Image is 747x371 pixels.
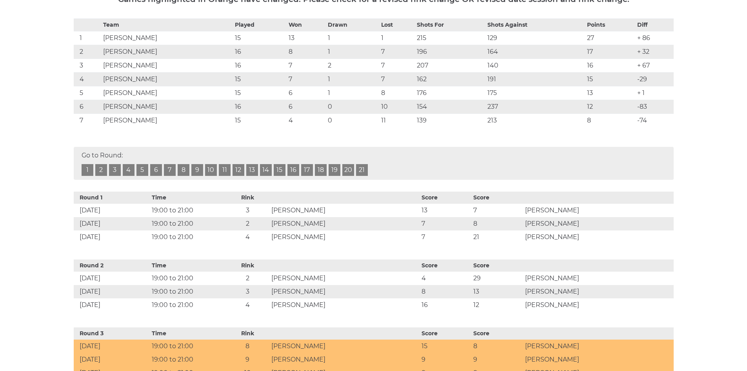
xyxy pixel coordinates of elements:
td: [PERSON_NAME] [523,204,673,217]
td: [PERSON_NAME] [523,272,673,285]
td: 4 [287,113,326,127]
td: 9 [226,353,269,366]
th: Points [585,18,635,31]
a: 14 [260,164,272,176]
a: 10 [205,164,217,176]
td: 8 [585,113,635,127]
td: [PERSON_NAME] [269,353,420,366]
td: [PERSON_NAME] [269,204,420,217]
td: [PERSON_NAME] [269,230,420,244]
a: 21 [356,164,368,176]
th: Lost [379,18,415,31]
td: 3 [226,204,269,217]
td: 6 [287,86,326,100]
td: [PERSON_NAME] [523,217,673,230]
td: 7 [74,113,101,127]
td: + 1 [635,86,674,100]
a: 7 [164,164,176,176]
td: [PERSON_NAME] [523,353,673,366]
td: [PERSON_NAME] [101,86,233,100]
th: Score [471,327,523,340]
td: 2 [226,217,269,230]
th: Diff [635,18,674,31]
td: 15 [585,72,635,86]
th: Round 1 [74,192,150,204]
td: 154 [415,100,485,113]
td: 164 [485,45,585,58]
div: Go to Round: [74,147,674,180]
th: Score [420,192,471,204]
td: [PERSON_NAME] [269,340,420,353]
td: 4 [226,298,269,312]
td: 175 [485,86,585,100]
td: 140 [485,58,585,72]
td: 9 [471,353,523,366]
th: Round 2 [74,260,150,272]
td: -83 [635,100,674,113]
td: [PERSON_NAME] [269,285,420,298]
td: 2 [326,58,379,72]
td: 16 [233,100,286,113]
td: 3 [74,58,101,72]
td: [DATE] [74,353,150,366]
td: 7 [379,58,415,72]
td: -74 [635,113,674,127]
td: 15 [233,113,286,127]
td: [PERSON_NAME] [269,217,420,230]
td: + 86 [635,31,674,45]
td: 19:00 to 21:00 [150,230,226,244]
th: Rink [226,327,269,340]
td: 8 [471,217,523,230]
td: 6 [287,100,326,113]
td: 16 [233,58,286,72]
td: [DATE] [74,298,150,312]
td: 16 [420,298,471,312]
th: Drawn [326,18,379,31]
td: 8 [420,285,471,298]
td: [DATE] [74,217,150,230]
td: 1 [326,72,379,86]
td: 237 [485,100,585,113]
td: [PERSON_NAME] [523,285,673,298]
td: 1 [326,86,379,100]
td: 8 [226,340,269,353]
td: 4 [74,72,101,86]
td: 19:00 to 21:00 [150,217,226,230]
td: 1 [379,31,415,45]
th: Shots For [415,18,485,31]
td: 0 [326,113,379,127]
td: [DATE] [74,285,150,298]
th: Time [150,260,226,272]
td: 1 [74,31,101,45]
td: 2 [226,272,269,285]
td: [PERSON_NAME] [101,72,233,86]
td: 21 [471,230,523,244]
td: 4 [226,230,269,244]
td: 17 [585,45,635,58]
td: 19:00 to 21:00 [150,340,226,353]
th: Time [150,192,226,204]
td: 129 [485,31,585,45]
td: -29 [635,72,674,86]
th: Rink [226,192,269,204]
td: 7 [379,72,415,86]
td: 2 [74,45,101,58]
td: 19:00 to 21:00 [150,298,226,312]
td: 19:00 to 21:00 [150,353,226,366]
th: Team [101,18,233,31]
td: 8 [379,86,415,100]
td: 12 [585,100,635,113]
td: 15 [420,340,471,353]
td: 191 [485,72,585,86]
a: 12 [233,164,244,176]
td: [DATE] [74,272,150,285]
td: 5 [74,86,101,100]
td: 8 [471,340,523,353]
td: [DATE] [74,340,150,353]
a: 20 [342,164,354,176]
td: 4 [420,272,471,285]
td: [PERSON_NAME] [523,298,673,312]
td: 139 [415,113,485,127]
a: 1 [82,164,93,176]
td: 19:00 to 21:00 [150,272,226,285]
